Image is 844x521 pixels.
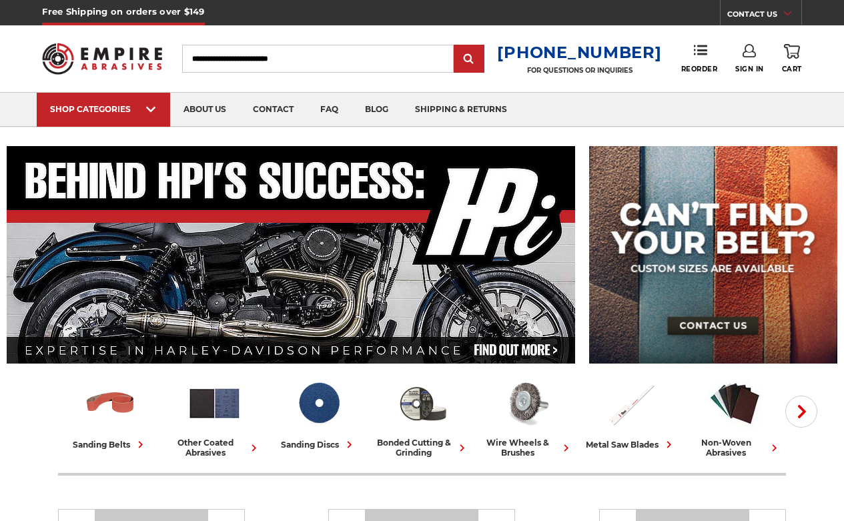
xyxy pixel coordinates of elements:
a: CONTACT US [727,7,801,25]
div: other coated abrasives [167,438,261,458]
a: Reorder [681,44,718,73]
a: other coated abrasives [167,376,261,458]
img: Bonded Cutting & Grinding [395,376,450,431]
div: sanding belts [73,438,147,452]
a: non-woven abrasives [688,376,781,458]
a: bonded cutting & grinding [376,376,469,458]
a: blog [352,93,402,127]
div: non-woven abrasives [688,438,781,458]
img: Non-woven Abrasives [707,376,763,431]
a: wire wheels & brushes [480,376,573,458]
div: sanding discs [281,438,356,452]
a: sanding discs [272,376,365,452]
span: Sign In [735,65,764,73]
img: Banner for an interview featuring Horsepower Inc who makes Harley performance upgrades featured o... [7,146,576,364]
img: Empire Abrasives [42,35,161,82]
img: Sanding Belts [83,376,138,431]
a: contact [240,93,307,127]
img: Wire Wheels & Brushes [499,376,554,431]
a: sanding belts [63,376,157,452]
a: Cart [782,44,802,73]
button: Next [785,396,817,428]
a: faq [307,93,352,127]
img: Sanding Discs [291,376,346,431]
a: metal saw blades [584,376,677,452]
input: Submit [456,46,482,73]
img: Metal Saw Blades [603,376,659,431]
p: FOR QUESTIONS OR INQUIRIES [497,66,661,75]
img: promo banner for custom belts. [589,146,837,364]
span: Reorder [681,65,718,73]
a: about us [170,93,240,127]
span: Cart [782,65,802,73]
div: SHOP CATEGORIES [50,104,157,114]
div: metal saw blades [586,438,676,452]
img: Other Coated Abrasives [187,376,242,431]
div: bonded cutting & grinding [376,438,469,458]
div: wire wheels & brushes [480,438,573,458]
a: shipping & returns [402,93,520,127]
a: [PHONE_NUMBER] [497,43,661,62]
